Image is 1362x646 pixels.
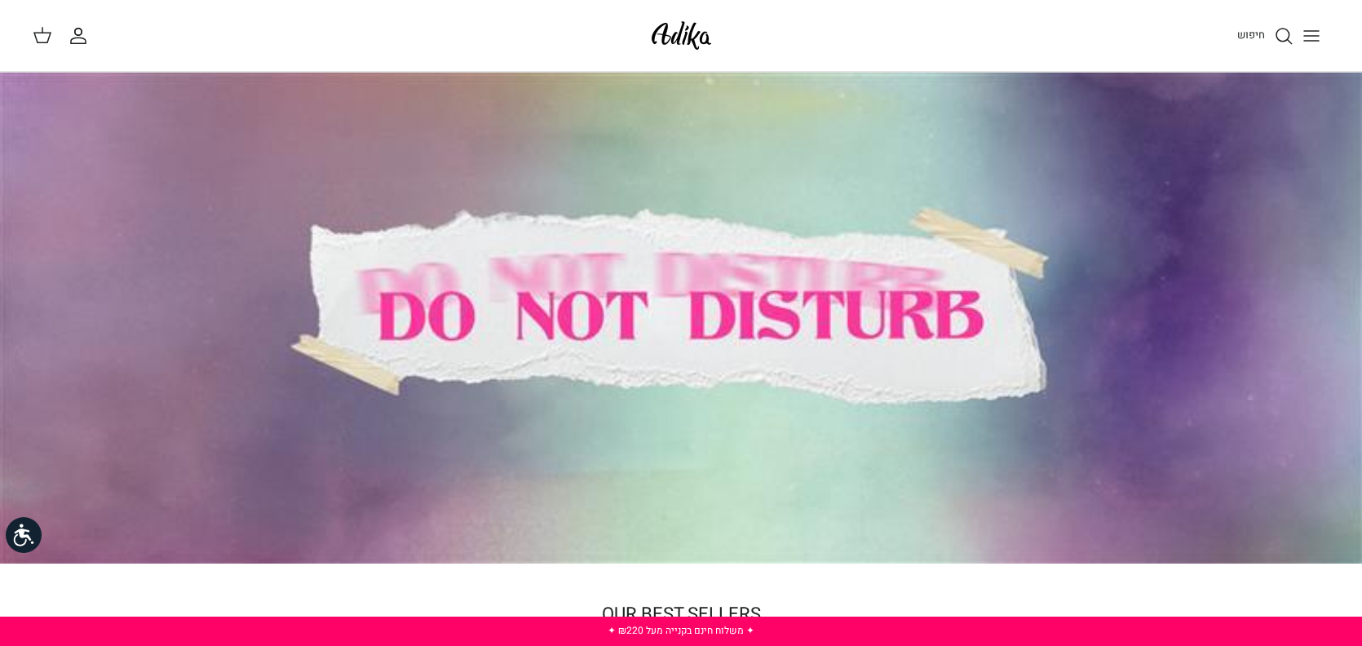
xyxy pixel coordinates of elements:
[602,601,761,627] a: OUR BEST SELLERS
[1293,18,1329,54] button: Toggle menu
[1237,27,1265,42] span: חיפוש
[69,26,95,46] a: החשבון שלי
[647,16,716,55] img: Adika IL
[1237,26,1293,46] a: חיפוש
[608,623,754,638] a: ✦ משלוח חינם בקנייה מעל ₪220 ✦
